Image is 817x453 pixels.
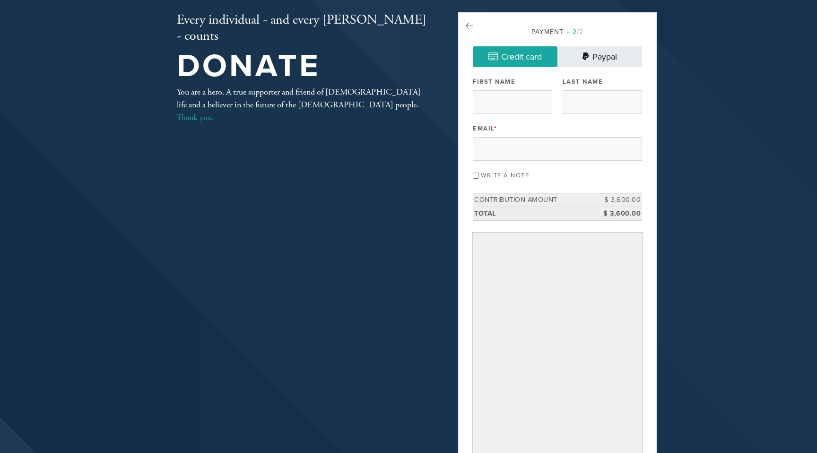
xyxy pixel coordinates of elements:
td: Total [473,207,600,220]
h1: Donate [177,51,427,82]
iframe: Secure payment input frame [475,235,640,451]
div: You are a hero. A true supporter and friend of [DEMOGRAPHIC_DATA] life and a believer in the futu... [177,86,427,124]
label: Email [473,124,497,133]
td: Contribution Amount [473,193,600,207]
div: Payment [473,27,642,37]
td: $ 3,600.00 [600,207,642,220]
label: Write a note [481,172,529,179]
h2: Every individual - and every [PERSON_NAME] - counts [177,12,427,44]
span: 2 [573,28,577,36]
span: /2 [567,28,583,36]
a: Credit card [473,46,557,67]
label: First Name [473,78,515,86]
span: This field is required. [494,125,497,132]
a: Paypal [557,46,642,67]
label: Last Name [563,78,603,86]
td: $ 3,600.00 [600,193,642,207]
a: Thank you. [177,112,214,123]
